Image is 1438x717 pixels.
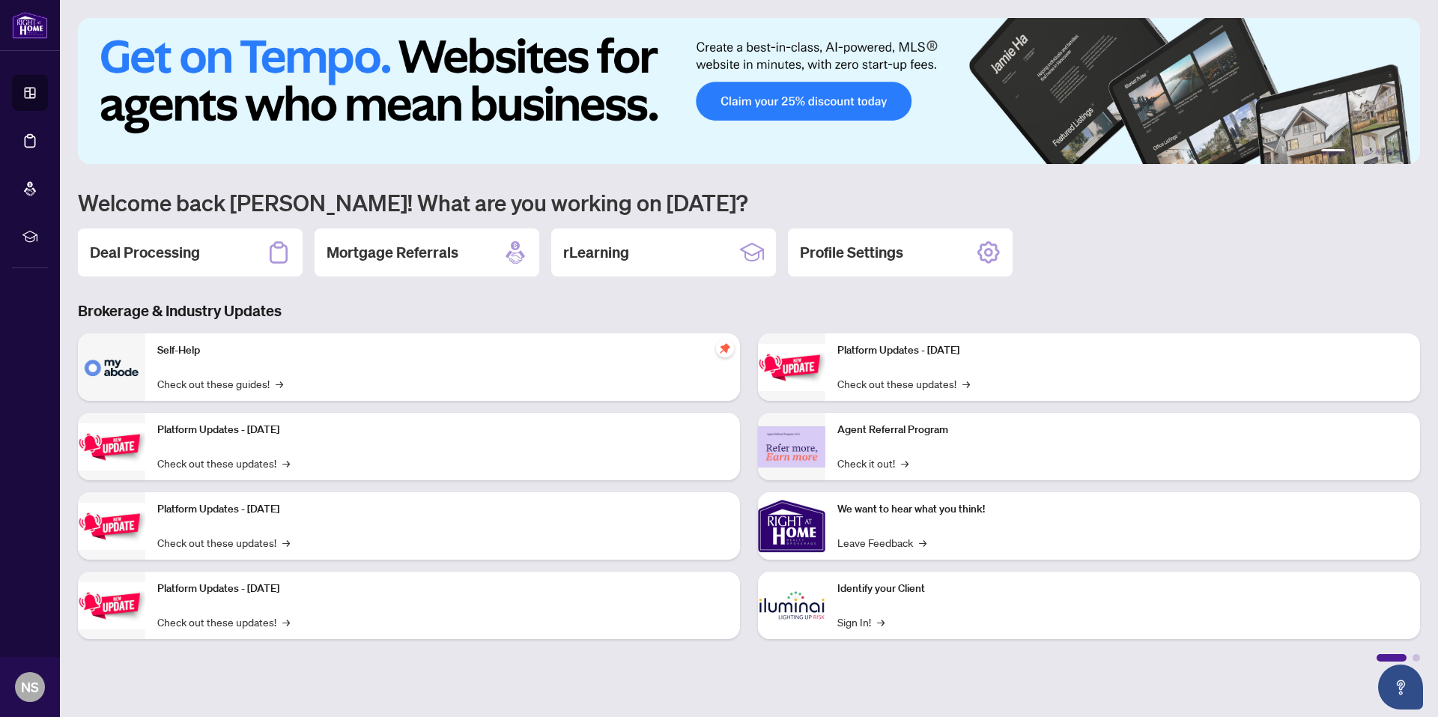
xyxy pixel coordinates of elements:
[282,614,290,630] span: →
[78,423,145,471] img: Platform Updates - September 16, 2025
[21,677,39,698] span: NS
[157,581,728,597] p: Platform Updates - [DATE]
[78,18,1420,164] img: Slide 0
[758,492,825,560] img: We want to hear what you think!
[1351,149,1357,155] button: 2
[837,455,908,471] a: Check it out!→
[901,455,908,471] span: →
[157,342,728,359] p: Self-Help
[90,242,200,263] h2: Deal Processing
[758,344,825,391] img: Platform Updates - June 23, 2025
[837,581,1408,597] p: Identify your Client
[837,375,970,392] a: Check out these updates!→
[1375,149,1381,155] button: 4
[1399,149,1405,155] button: 6
[157,534,290,551] a: Check out these updates!→
[837,534,926,551] a: Leave Feedback→
[78,188,1420,217] h1: Welcome back [PERSON_NAME]! What are you working on [DATE]?
[78,503,145,550] img: Platform Updates - July 21, 2025
[962,375,970,392] span: →
[837,501,1408,518] p: We want to hear what you think!
[877,614,885,630] span: →
[758,572,825,639] img: Identify your Client
[78,582,145,629] img: Platform Updates - July 8, 2025
[157,455,290,471] a: Check out these updates!→
[157,501,728,518] p: Platform Updates - [DATE]
[919,534,926,551] span: →
[758,426,825,468] img: Agent Referral Program
[1387,149,1393,155] button: 5
[1321,149,1345,155] button: 1
[800,242,903,263] h2: Profile Settings
[12,11,48,39] img: logo
[78,333,145,401] img: Self-Help
[837,342,1408,359] p: Platform Updates - [DATE]
[276,375,283,392] span: →
[157,422,728,438] p: Platform Updates - [DATE]
[1363,149,1369,155] button: 3
[157,375,283,392] a: Check out these guides!→
[157,614,290,630] a: Check out these updates!→
[78,300,1420,321] h3: Brokerage & Industry Updates
[1378,665,1423,710] button: Open asap
[563,242,629,263] h2: rLearning
[282,455,290,471] span: →
[282,534,290,551] span: →
[716,339,734,357] span: pushpin
[837,422,1408,438] p: Agent Referral Program
[327,242,458,263] h2: Mortgage Referrals
[837,614,885,630] a: Sign In!→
